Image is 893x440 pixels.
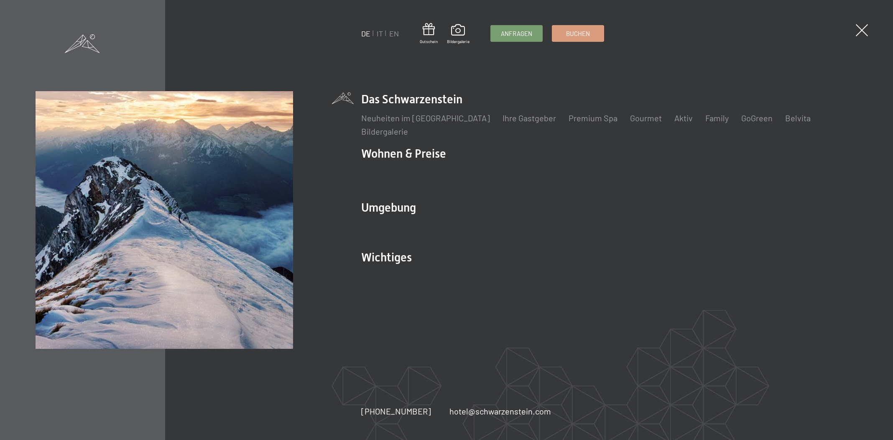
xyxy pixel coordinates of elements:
a: Neuheiten im [GEOGRAPHIC_DATA] [361,113,490,123]
a: Family [705,113,729,123]
a: GoGreen [741,113,773,123]
a: IT [377,29,383,38]
span: Gutschein [420,38,438,44]
span: Buchen [566,29,590,38]
a: Gourmet [630,113,662,123]
a: Bildergalerie [361,126,408,136]
a: EN [389,29,399,38]
a: hotel@schwarzenstein.com [449,405,551,417]
span: Bildergalerie [447,38,469,44]
a: Ihre Gastgeber [503,113,556,123]
a: Gutschein [420,23,438,44]
a: DE [361,29,370,38]
a: Premium Spa [569,113,617,123]
a: Aktiv [674,113,693,123]
span: [PHONE_NUMBER] [361,406,431,416]
img: Wellnesshotel Südtirol SCHWARZENSTEIN - Wellnessurlaub in den Alpen, Wandern und Wellness [36,91,293,348]
a: Bildergalerie [447,24,469,44]
span: Anfragen [501,29,532,38]
a: Belvita [785,113,811,123]
a: [PHONE_NUMBER] [361,405,431,417]
a: Buchen [552,26,604,41]
a: Anfragen [491,26,542,41]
